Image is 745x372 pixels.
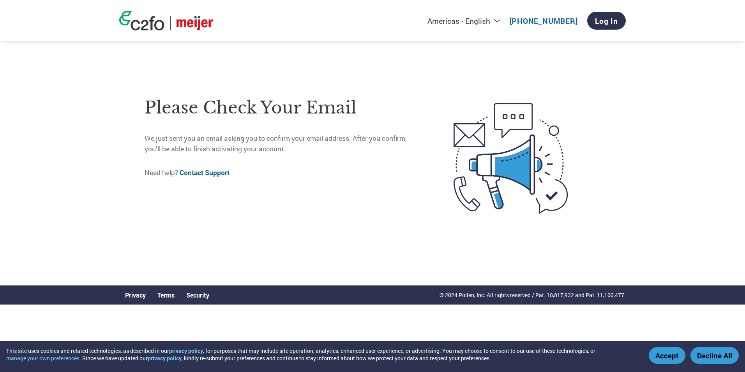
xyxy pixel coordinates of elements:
[6,354,79,362] button: manage your own preferences
[125,291,146,299] a: Privacy
[157,291,175,299] a: Terms
[145,168,421,178] p: Need help?
[145,133,421,154] p: We just sent you an email asking you to confirm your email address. After you confirm, you’ll be ...
[180,168,230,177] a: Contact Support
[148,354,182,362] a: privacy policy
[6,347,637,362] div: This site uses cookies and related technologies, as described in our , for purposes that may incl...
[440,291,626,299] p: © 2024 Pollen, Inc. All rights reserved / Pat. 10,817,932 and Pat. 11,100,477.
[177,16,213,30] img: Meijer
[587,12,626,30] a: Log In
[186,291,209,299] a: Security
[119,11,164,30] img: c2fo logo
[169,347,203,354] a: privacy policy
[690,347,739,364] button: Decline All
[510,16,578,26] a: [PHONE_NUMBER]
[649,347,685,364] button: Accept
[421,89,600,228] img: open-email
[145,95,421,120] h1: Please check your email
